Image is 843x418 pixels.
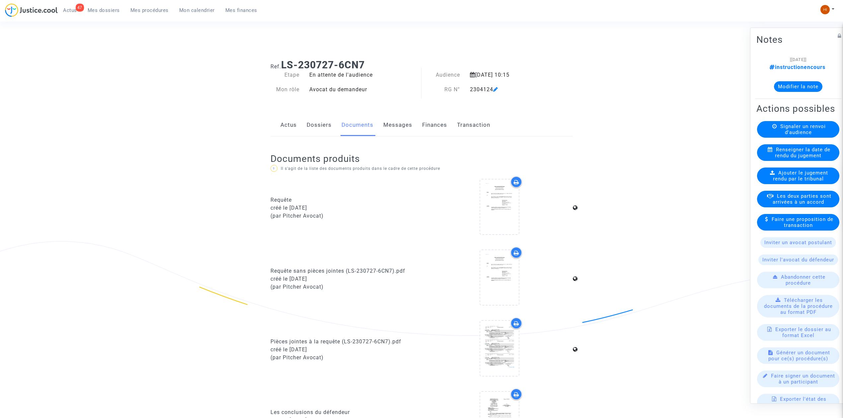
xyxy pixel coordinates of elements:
span: Actus [63,7,77,13]
div: [DATE] 10:15 [465,71,552,79]
div: créé le [DATE] [270,204,417,212]
b: LS-230727-6CN7 [281,59,365,71]
span: Mon calendrier [179,7,215,13]
a: Mes dossiers [82,5,125,15]
div: Les conclusions du défendeur [270,408,417,416]
a: 47Actus [58,5,82,15]
span: Mes dossiers [88,7,120,13]
div: (par Pitcher Avocat) [270,354,417,362]
a: Documents [342,114,373,136]
span: Inviter l'avocat du défendeur [762,257,834,263]
a: Mes finances [220,5,263,15]
div: créé le [DATE] [270,275,417,283]
p: Il s'agit de la liste des documents produits dans le cadre de cette procédure [270,165,573,173]
span: Générer un document pour ce(s) procédure(s) [768,350,830,362]
div: En attente de l'audience [304,71,421,79]
span: Exporter l'état des comptes [780,396,826,408]
span: Mes procédures [130,7,169,13]
img: fc99b196863ffcca57bb8fe2645aafd9 [820,5,830,14]
span: instructionencours [769,64,825,70]
h2: Actions possibles [756,103,840,114]
span: Exporter le dossier au format Excel [775,326,831,338]
div: Requête [270,196,417,204]
span: Télécharger les documents de la procédure au format PDF [764,297,833,315]
a: Mon calendrier [174,5,220,15]
span: Ajouter le jugement rendu par le tribunal [773,170,828,182]
div: Requête sans pièces jointes (LS-230727-6CN7).pdf [270,267,417,275]
div: Etape [266,71,305,79]
span: Signaler un renvoi d'audience [780,123,826,135]
a: Finances [422,114,447,136]
span: Abandonner cette procédure [781,274,825,286]
div: 2304124 [465,86,552,94]
a: Messages [383,114,412,136]
div: Mon rôle [266,86,305,94]
span: ? [273,167,275,171]
button: Modifier la note [774,81,822,92]
span: Renseigner la date de rendu du jugement [775,147,830,159]
h2: Documents produits [270,153,573,165]
span: [[DATE]] [790,57,806,62]
div: (par Pitcher Avocat) [270,212,417,220]
div: RG N° [421,86,465,94]
div: 47 [76,4,84,12]
a: Mes procédures [125,5,174,15]
a: Transaction [457,114,490,136]
div: créé le [DATE] [270,346,417,354]
h2: Notes [756,34,840,45]
a: Dossiers [307,114,332,136]
span: Les deux parties sont arrivées à un accord [773,193,831,205]
div: Pièces jointes à la requête (LS-230727-6CN7).pdf [270,338,417,346]
span: Faire une proposition de transaction [772,216,833,228]
div: Audience [421,71,465,79]
a: Actus [280,114,297,136]
span: Ref. [270,63,281,70]
img: jc-logo.svg [5,3,58,17]
span: Mes finances [225,7,257,13]
div: Avocat du demandeur [304,86,421,94]
span: Faire signer un document à un participant [771,373,835,385]
span: Inviter un avocat postulant [764,240,832,245]
div: (par Pitcher Avocat) [270,283,417,291]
